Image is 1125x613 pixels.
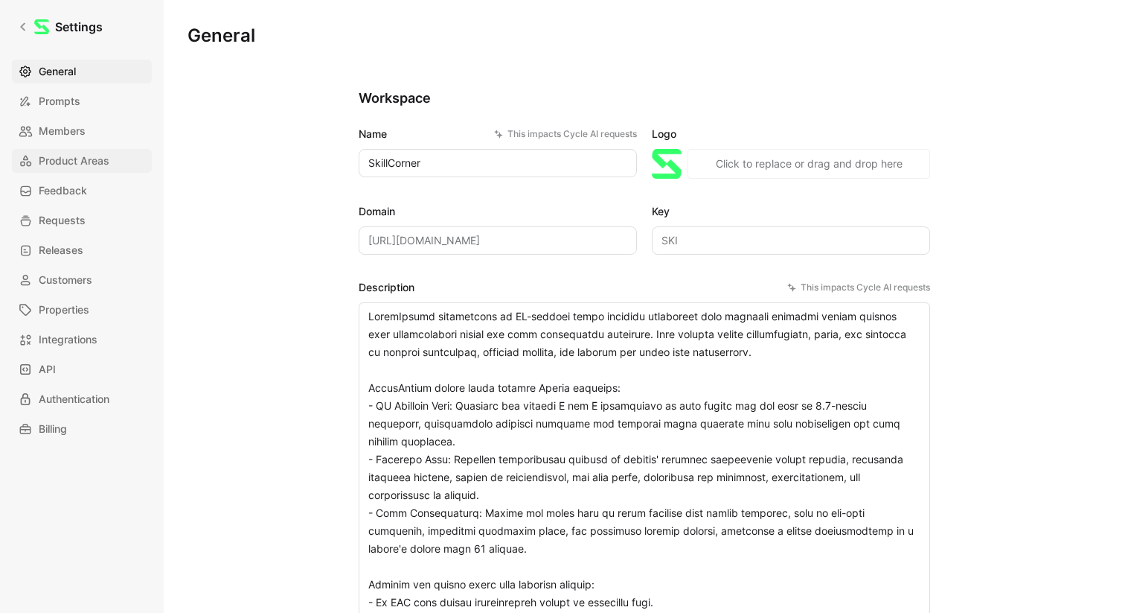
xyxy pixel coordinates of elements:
[12,12,109,42] a: Settings
[12,209,152,232] a: Requests
[187,24,255,48] h1: General
[55,18,103,36] h1: Settings
[39,182,87,200] span: Feedback
[12,387,152,411] a: Authentication
[12,298,152,322] a: Properties
[39,361,56,378] span: API
[12,60,152,83] a: General
[652,203,930,220] label: Key
[494,127,637,142] div: This impacts Cycle AI requests
[12,268,152,292] a: Customers
[359,89,930,107] h2: Workspace
[12,149,152,173] a: Product Areas
[39,390,109,408] span: Authentication
[39,212,86,229] span: Requests
[12,328,152,352] a: Integrations
[39,301,89,319] span: Properties
[12,417,152,441] a: Billing
[39,122,86,140] span: Members
[652,125,930,143] label: Logo
[359,203,637,220] label: Domain
[359,125,637,143] label: Name
[12,358,152,381] a: API
[12,238,152,262] a: Releases
[39,271,92,289] span: Customers
[39,241,83,259] span: Releases
[687,149,930,179] button: Click to replace or drag and drop here
[39,331,97,349] span: Integrations
[359,226,637,255] input: Some placeholder
[39,420,67,438] span: Billing
[787,280,930,295] div: This impacts Cycle AI requests
[39,63,76,80] span: General
[39,152,109,170] span: Product Areas
[12,89,152,113] a: Prompts
[12,119,152,143] a: Members
[39,92,80,110] span: Prompts
[359,279,930,296] label: Description
[12,179,152,203] a: Feedback
[652,149,682,179] img: logo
